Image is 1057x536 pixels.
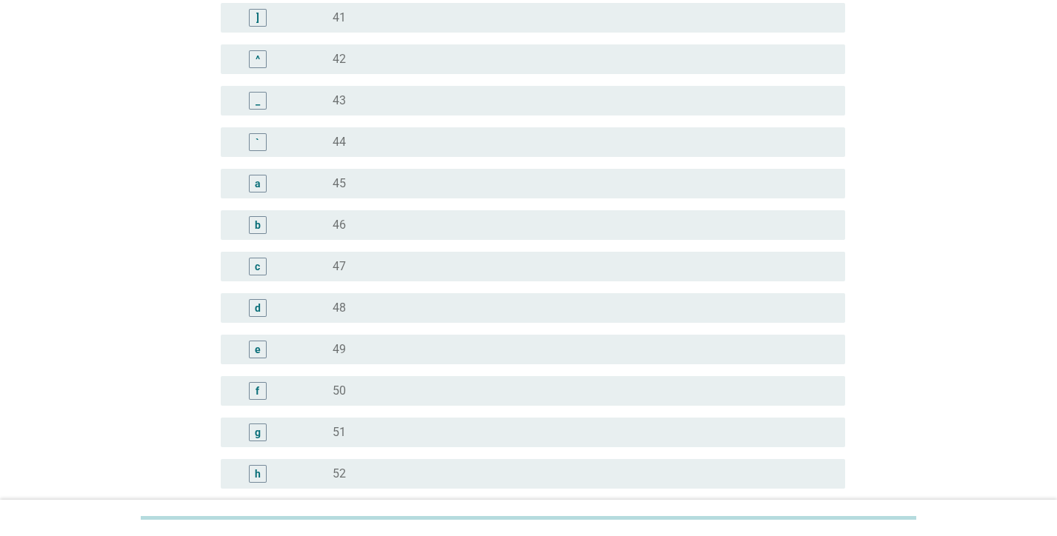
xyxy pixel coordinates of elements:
div: e [255,341,261,357]
label: 46 [333,218,346,232]
label: 47 [333,259,346,274]
div: h [255,466,261,481]
div: b [255,217,261,232]
label: 41 [333,10,346,25]
label: 51 [333,425,346,440]
div: _ [256,93,260,108]
div: c [255,258,260,274]
div: ^ [256,51,260,67]
div: d [255,300,261,315]
label: 50 [333,383,346,398]
label: 52 [333,466,346,481]
div: f [256,383,259,398]
label: 45 [333,176,346,191]
label: 48 [333,301,346,315]
div: a [255,175,261,191]
label: 43 [333,93,346,108]
div: ` [256,134,259,150]
div: g [255,424,261,440]
label: 42 [333,52,346,67]
label: 49 [333,342,346,357]
label: 44 [333,135,346,150]
div: ] [256,10,259,25]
